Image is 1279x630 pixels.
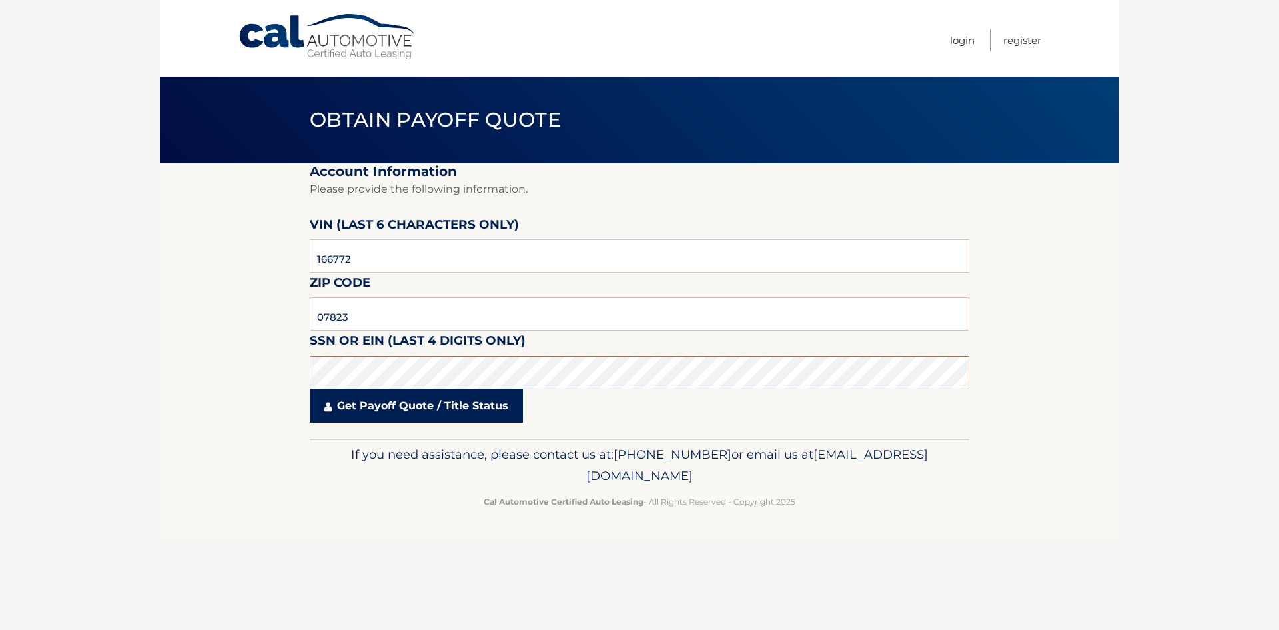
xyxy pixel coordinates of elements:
p: If you need assistance, please contact us at: or email us at [318,444,961,487]
label: Zip Code [310,273,370,297]
h2: Account Information [310,163,969,180]
p: - All Rights Reserved - Copyright 2025 [318,495,961,509]
a: Get Payoff Quote / Title Status [310,389,523,423]
label: VIN (last 6 characters only) [310,215,519,239]
a: Cal Automotive [238,13,418,61]
label: SSN or EIN (last 4 digits only) [310,331,526,355]
span: [PHONE_NUMBER] [614,447,731,462]
p: Please provide the following information. [310,180,969,199]
strong: Cal Automotive Certified Auto Leasing [484,497,643,507]
a: Login [950,29,975,51]
a: Register [1003,29,1041,51]
span: Obtain Payoff Quote [310,107,561,132]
